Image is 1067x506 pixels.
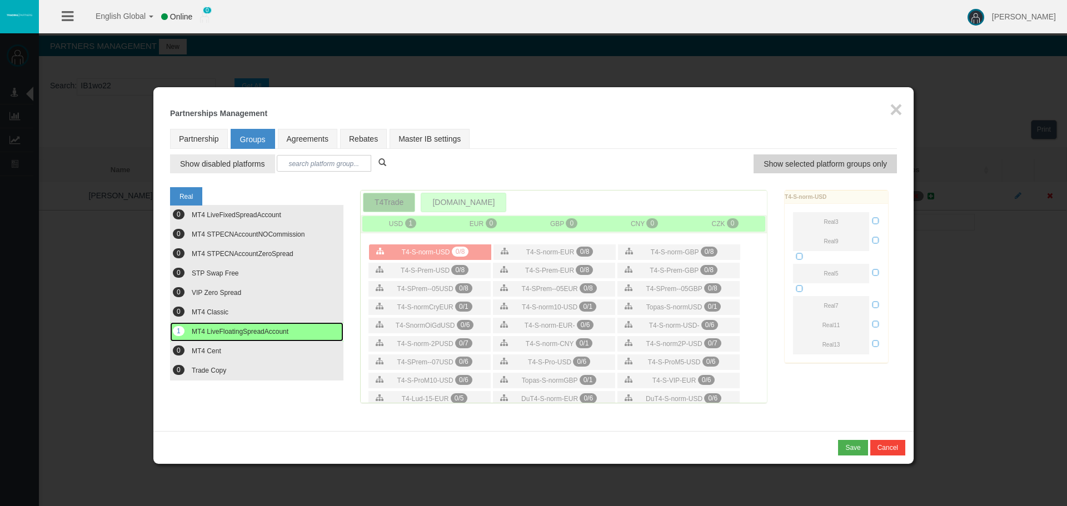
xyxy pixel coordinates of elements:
button: 0 MT4 Classic [170,303,343,322]
span: 0 [173,209,185,219]
button: 0 MT4 STPECNAccountZeroSpread [170,244,343,264]
span: Groups [240,135,266,144]
b: Partnerships Management [170,109,267,118]
span: 0 [173,287,185,297]
button: 1 MT4 LiveFloatingSpreadAccount [170,322,343,342]
span: Trade Copy [192,367,226,374]
span: [PERSON_NAME] [992,12,1056,21]
input: search platform group... [277,155,371,172]
span: VIP Zero Spread [192,289,241,297]
button: Show disabled platforms [170,154,275,173]
img: user-image [968,9,984,26]
span: 1 [173,326,185,336]
span: 0 [173,248,185,258]
span: Show disabled platforms [180,158,265,169]
span: STP Swap Free [192,269,238,277]
span: 0 [173,268,185,278]
span: Show selected platform groups only [764,158,887,169]
span: 0 [203,7,212,14]
img: user_small.png [200,12,209,23]
span: 0 [173,345,185,355]
span: 0 [173,365,185,375]
span: MT4 LiveFixedSpreadAccount [192,211,281,219]
a: Groups [231,129,275,149]
button: × [890,98,903,121]
span: MT4 Cent [192,347,221,355]
button: 0 MT4 LiveFixedSpreadAccount [170,206,343,225]
img: logo.svg [6,13,33,17]
a: Real [170,187,202,206]
span: English Global [81,12,146,21]
a: Master IB settings [390,129,470,149]
span: 0 [173,229,185,239]
button: Save [838,440,867,455]
span: MT4 STPECNAccountZeroSpread [192,250,293,258]
button: Show selected platform groups only [754,154,897,173]
span: 0 [173,307,185,317]
a: Agreements [278,129,337,149]
div: Save [845,443,860,453]
a: Rebates [340,129,387,149]
button: 0 MT4 STPECNAccountNOCommission [170,225,343,244]
button: 0 Trade Copy [170,361,343,380]
span: MT4 STPECNAccountNOCommission [192,231,305,238]
button: Cancel [870,440,905,455]
span: Online [170,12,192,21]
a: Partnership [170,129,228,149]
span: MT4 LiveFloatingSpreadAccount [192,328,288,335]
button: 0 MT4 Cent [170,342,343,361]
button: 0 STP Swap Free [170,264,343,283]
button: 0 VIP Zero Spread [170,283,343,303]
span: MT4 Classic [192,308,228,316]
